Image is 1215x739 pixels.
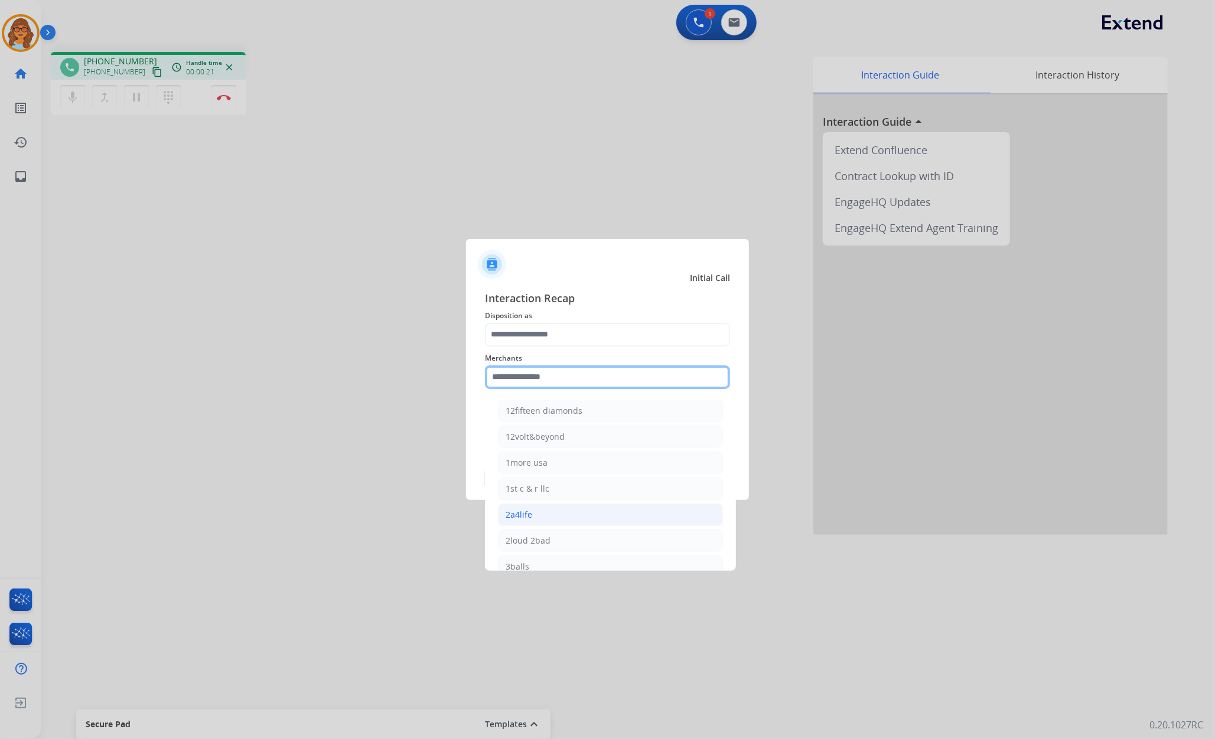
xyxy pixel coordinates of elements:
[506,431,565,443] div: 12volt&beyond
[506,483,549,495] div: 1st c & r llc
[1149,718,1203,732] p: 0.20.1027RC
[478,250,506,279] img: contactIcon
[506,457,548,469] div: 1more usa
[506,535,551,547] div: 2loud 2bad
[485,309,730,323] span: Disposition as
[690,272,730,284] span: Initial Call
[485,290,730,309] span: Interaction Recap
[506,405,582,417] div: 12fifteen diamonds
[485,351,730,365] span: Merchants
[506,561,529,573] div: 3balls
[506,509,532,521] div: 2a4life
